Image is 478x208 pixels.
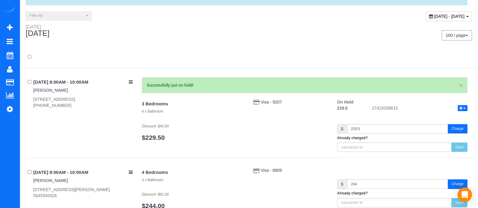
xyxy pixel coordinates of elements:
a: [PERSON_NAME] [33,178,68,183]
div: [DATE] [26,24,56,38]
button: Filter By [26,11,92,21]
nav: Pagination navigation [442,30,472,40]
div: [STREET_ADDRESS][PERSON_NAME] 5045592928 [33,187,133,199]
span: $ [337,124,347,133]
a: Visa - 9207 [261,100,282,104]
small: Discount: $40.50 [142,124,169,128]
span: [DATE] - [DATE] [434,14,465,19]
button: Charge [448,124,467,133]
div: Open Intercom Messenger [457,187,472,202]
input: transaction id [337,142,452,152]
h4: 4 Bedrooms [142,170,244,175]
a: [PERSON_NAME] [33,88,68,93]
strong: On Hold [337,100,353,104]
div: 4 x Bathroom [142,109,244,114]
div: 4 x Bathroom [142,178,244,183]
strong: 229.5 [337,106,348,110]
h5: Already charged? [337,136,467,140]
span: Filter By [30,13,84,18]
span: $ [337,179,347,189]
h4: 3 Bedrooms [142,101,244,107]
h4: [DATE] 8:00AM - 10:00AM [33,170,133,175]
h5: Already charged? [337,191,467,195]
button: Charge [448,179,467,189]
button: 100 / page [442,30,472,40]
a: $229.50 [142,134,165,141]
small: Discount: $61.00 [142,192,169,197]
div: 27415039615 [367,105,472,112]
h4: [DATE] 8:00AM - 10:00AM [33,80,133,85]
div: [DATE] [26,24,50,29]
input: transaction id [337,198,452,207]
a: Visa - 6809 [261,168,282,173]
div: Successfully put on hold! [147,82,463,88]
div: [STREET_ADDRESS] [PHONE_NUMBER] [33,96,133,108]
a: × [459,82,463,88]
img: Automaid Logo [4,6,16,14]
